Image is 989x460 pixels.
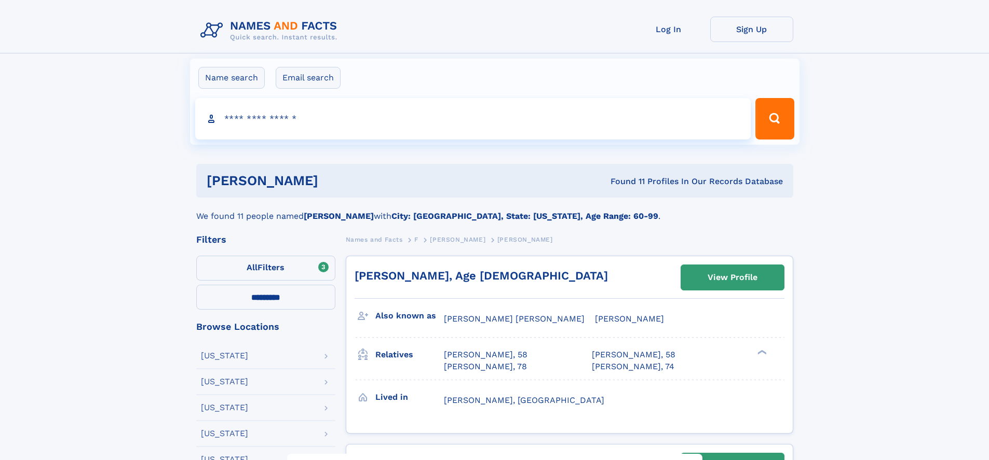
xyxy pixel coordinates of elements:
span: All [247,262,258,272]
a: [PERSON_NAME] [430,233,485,246]
h3: Lived in [375,388,444,406]
a: [PERSON_NAME], 58 [444,349,527,360]
label: Filters [196,256,335,281]
img: Logo Names and Facts [196,17,346,45]
h3: Relatives [375,346,444,364]
button: Search Button [755,98,794,140]
a: F [414,233,418,246]
div: View Profile [708,266,757,289]
div: We found 11 people named with . [196,198,793,222]
a: [PERSON_NAME], 58 [592,349,675,360]
a: View Profile [681,265,784,290]
input: search input [195,98,751,140]
a: Names and Facts [346,233,403,246]
span: [PERSON_NAME] [595,314,664,324]
div: [US_STATE] [201,352,248,360]
span: [PERSON_NAME] [430,236,485,243]
b: City: [GEOGRAPHIC_DATA], State: [US_STATE], Age Range: 60-99 [391,211,658,221]
label: Name search [198,67,265,89]
span: F [414,236,418,243]
div: ❯ [755,349,767,356]
h3: Also known as [375,307,444,325]
a: [PERSON_NAME], Age [DEMOGRAPHIC_DATA] [355,269,608,282]
div: Filters [196,235,335,244]
h1: [PERSON_NAME] [207,174,465,187]
div: [US_STATE] [201,403,248,412]
div: [US_STATE] [201,378,248,386]
span: [PERSON_NAME], [GEOGRAPHIC_DATA] [444,395,604,405]
div: Found 11 Profiles In Our Records Database [464,176,783,187]
div: Browse Locations [196,322,335,331]
span: [PERSON_NAME] [497,236,553,243]
span: [PERSON_NAME] [PERSON_NAME] [444,314,585,324]
a: Log In [627,17,710,42]
a: [PERSON_NAME], 74 [592,361,674,372]
div: [US_STATE] [201,429,248,438]
b: [PERSON_NAME] [304,211,374,221]
label: Email search [276,67,341,89]
a: [PERSON_NAME], 78 [444,361,527,372]
a: Sign Up [710,17,793,42]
